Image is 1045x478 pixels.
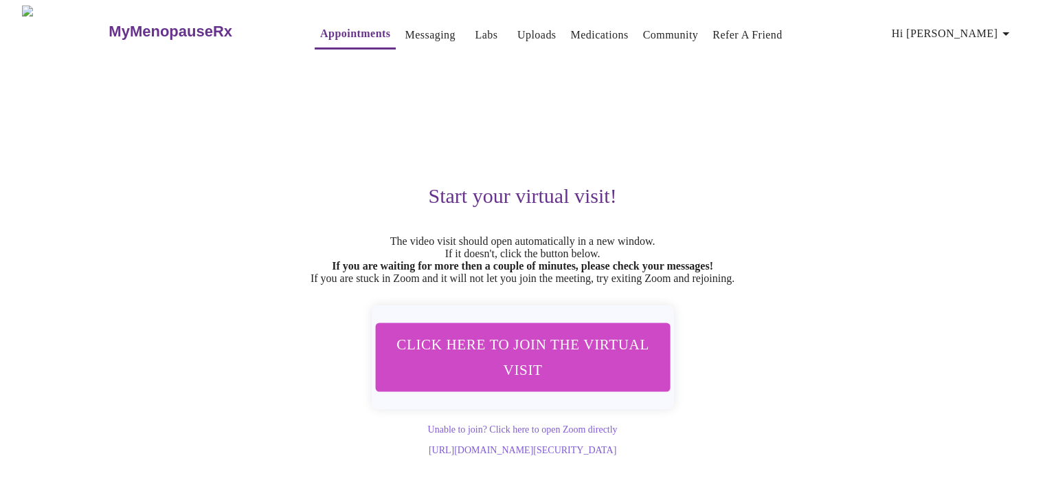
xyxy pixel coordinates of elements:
[315,20,396,50] button: Appointments
[643,25,699,45] a: Community
[100,184,946,208] h3: Start your virtual visit!
[892,24,1014,43] span: Hi [PERSON_NAME]
[332,260,713,272] strong: If you are waiting for more then a couple of minutes, please check your messages!
[429,445,616,455] a: [URL][DOMAIN_NAME][SECURITY_DATA]
[109,23,232,41] h3: MyMenopauseRx
[712,25,783,45] a: Refer a Friend
[22,6,107,57] img: MyMenopauseRx Logo
[427,424,617,435] a: Unable to join? Click here to open Zoom directly
[517,25,557,45] a: Uploads
[570,25,628,45] a: Medications
[399,21,460,49] button: Messaging
[565,21,633,49] button: Medications
[475,25,497,45] a: Labs
[387,331,658,384] span: Click here to join the virtual visit
[320,24,390,43] a: Appointments
[464,21,508,49] button: Labs
[100,235,946,285] p: The video visit should open automatically in a new window. If it doesn't, click the button below....
[707,21,788,49] button: Refer a Friend
[368,321,677,393] button: Click here to join the virtual visit
[107,8,287,56] a: MyMenopauseRx
[512,21,562,49] button: Uploads
[886,20,1020,47] button: Hi [PERSON_NAME]
[405,25,455,45] a: Messaging
[638,21,704,49] button: Community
